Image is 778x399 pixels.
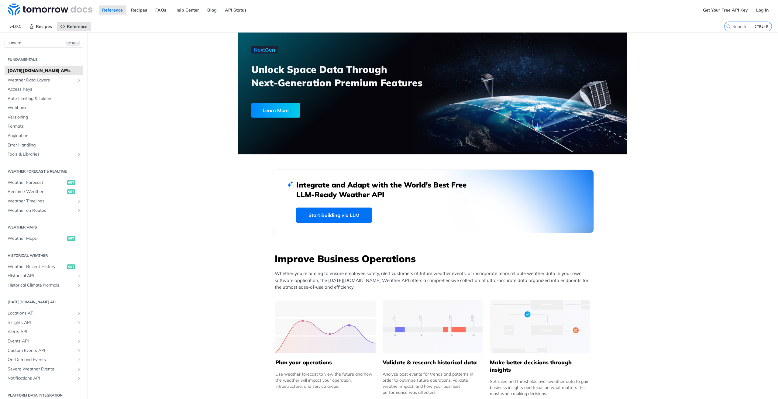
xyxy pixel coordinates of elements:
div: Set rules and thresholds over weather data to gain business insights and focus on what matters th... [490,378,590,397]
a: Pagination [5,131,83,140]
span: Versioning [8,114,81,120]
a: Weather Forecastget [5,178,83,187]
button: Show subpages for Events API [77,339,81,344]
a: Weather Data LayersShow subpages for Weather Data Layers [5,76,83,85]
h2: [DATE][DOMAIN_NAME] API [5,299,83,305]
button: Show subpages for Historical Climate Normals [77,283,81,288]
span: [DATE][DOMAIN_NAME] APIs [8,68,81,74]
img: a22d113-group-496-32x.svg [490,300,590,353]
button: Show subpages for Insights API [77,320,81,325]
svg: Search [726,24,731,29]
img: 13d7ca0-group-496-2.svg [383,300,483,353]
a: Alerts APIShow subpages for Alerts API [5,327,83,336]
a: Events APIShow subpages for Events API [5,337,83,346]
a: Get Your Free API Key [700,5,751,15]
span: Tools & Libraries [8,151,75,157]
span: Weather Forecast [8,180,66,186]
a: Weather TimelinesShow subpages for Weather Timelines [5,197,83,206]
span: Recipes [36,24,52,29]
a: Learn More [251,103,402,118]
a: API Status [222,5,250,15]
a: Historical Climate NormalsShow subpages for Historical Climate Normals [5,281,83,290]
a: Rate Limiting & Tokens [5,94,83,103]
span: get [67,264,75,269]
h2: Integrate and Adapt with the World’s Best Free LLM-Ready Weather API [296,180,476,199]
button: Show subpages for On-Demand Events [77,357,81,362]
button: Show subpages for Historical API [77,273,81,278]
p: Whether you’re aiming to ensure employee safety, alert customers of future weather events, or inc... [275,270,594,291]
button: Show subpages for Custom Events API [77,348,81,353]
span: Access Keys [8,86,81,92]
span: Weather on Routes [8,208,75,214]
a: Locations APIShow subpages for Locations API [5,309,83,318]
button: Show subpages for Weather Timelines [77,199,81,204]
button: Show subpages for Locations API [77,311,81,316]
a: Realtime Weatherget [5,187,83,196]
a: Formats [5,122,83,131]
span: Custom Events API [8,348,75,354]
a: Weather Mapsget [5,234,83,243]
img: 39565e8-group-4962x.svg [275,300,376,353]
h3: Unlock Space Data Through Next-Generation Premium Features [251,63,439,89]
button: Show subpages for Alerts API [77,329,81,334]
span: CTRL-/ [66,41,80,46]
span: Alerts API [8,329,75,335]
span: Events API [8,338,75,344]
span: Error Handling [8,142,81,148]
kbd: CTRL-K [753,23,770,29]
span: Rate Limiting & Tokens [8,96,81,102]
span: Weather Maps [8,236,66,242]
span: get [67,180,75,185]
h2: Platform DATA integration [5,393,83,398]
a: Error Handling [5,141,83,150]
img: NextGen [251,46,278,53]
button: Show subpages for Tools & Libraries [77,152,81,157]
h5: Validate & research historical data [383,359,483,366]
a: Log In [753,5,772,15]
a: Weather Recent Historyget [5,262,83,271]
a: Help Center [171,5,202,15]
span: Locations API [8,310,75,316]
a: [DATE][DOMAIN_NAME] APIs [5,66,83,75]
h2: Weather Forecast & realtime [5,169,83,174]
span: Historical Climate Normals [8,282,75,288]
button: Show subpages for Weather on Routes [77,208,81,213]
a: Recipes [128,5,150,15]
div: Use weather forecast to view the future and how the weather will impact your operation, infrastru... [275,371,376,389]
h2: Fundamentals [5,57,83,62]
span: Formats [8,123,81,129]
button: Show subpages for Weather Data Layers [77,78,81,83]
span: Weather Data Layers [8,77,75,83]
a: Versioning [5,113,83,122]
h3: Improve Business Operations [275,252,594,265]
button: Show subpages for Notifications API [77,376,81,381]
a: Historical APIShow subpages for Historical API [5,271,83,280]
h2: Weather Maps [5,225,83,230]
a: Tools & LibrariesShow subpages for Tools & Libraries [5,150,83,159]
div: Learn More [251,103,300,118]
a: Custom Events APIShow subpages for Custom Events API [5,346,83,355]
a: Weather on RoutesShow subpages for Weather on Routes [5,206,83,215]
span: Severe Weather Events [8,366,75,372]
span: v4.0.1 [6,22,24,31]
div: Analyze past events for trends and patterns in order to optimize future operations, validate weat... [383,371,483,395]
span: On-Demand Events [8,357,75,363]
span: get [67,189,75,194]
span: Historical API [8,273,75,279]
h5: Make better decisions through insights [490,359,590,373]
span: Insights API [8,320,75,326]
a: Webhooks [5,103,83,112]
a: Reference [99,5,126,15]
span: get [67,236,75,241]
h2: Historical Weather [5,253,83,258]
span: Weather Timelines [8,198,75,204]
a: FAQs [152,5,170,15]
a: Reference [57,22,91,31]
a: Start Building via LLM [296,208,372,223]
button: JUMP TOCTRL-/ [5,39,83,48]
a: Severe Weather EventsShow subpages for Severe Weather Events [5,365,83,374]
span: Weather Recent History [8,264,66,270]
a: Recipes [26,22,55,31]
a: Notifications APIShow subpages for Notifications API [5,374,83,383]
h5: Plan your operations [275,359,376,366]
